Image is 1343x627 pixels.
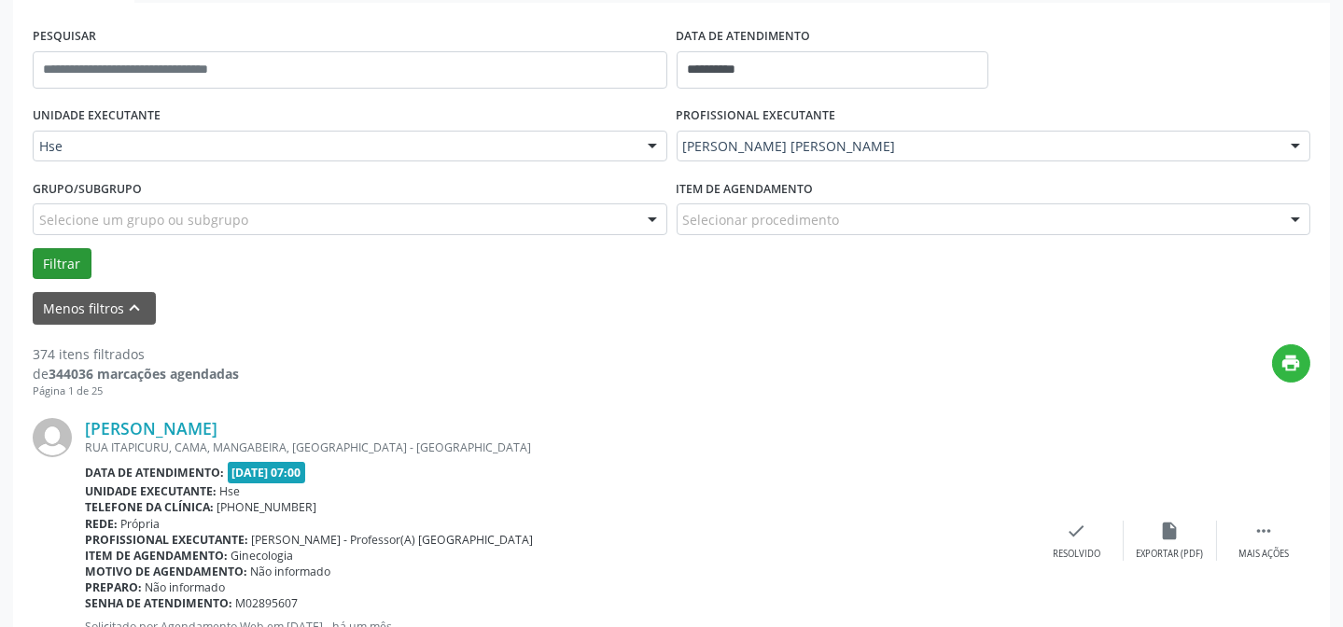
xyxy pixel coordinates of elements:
i: insert_drive_file [1160,521,1181,541]
div: Exportar (PDF) [1137,548,1204,561]
div: RUA ITAPICURU, CAMA, MANGABEIRA, [GEOGRAPHIC_DATA] - [GEOGRAPHIC_DATA] [85,439,1030,455]
b: Telefone da clínica: [85,499,214,515]
label: PESQUISAR [33,22,96,51]
b: Item de agendamento: [85,548,228,564]
span: Não informado [146,579,226,595]
button: Filtrar [33,248,91,280]
div: de [33,364,239,383]
b: Data de atendimento: [85,465,224,481]
b: Senha de atendimento: [85,595,232,611]
span: [PHONE_NUMBER] [217,499,317,515]
strong: 344036 marcações agendadas [49,365,239,383]
span: [PERSON_NAME] [PERSON_NAME] [683,137,1273,156]
span: Hse [220,483,241,499]
button: Menos filtroskeyboard_arrow_up [33,292,156,325]
span: Não informado [251,564,331,579]
i: check [1067,521,1087,541]
div: Mais ações [1238,548,1289,561]
a: [PERSON_NAME] [85,418,217,439]
b: Motivo de agendamento: [85,564,247,579]
span: Selecione um grupo ou subgrupo [39,210,248,230]
label: DATA DE ATENDIMENTO [677,22,811,51]
b: Unidade executante: [85,483,217,499]
div: Página 1 de 25 [33,383,239,399]
span: [DATE] 07:00 [228,462,306,483]
label: UNIDADE EXECUTANTE [33,102,161,131]
span: Hse [39,137,629,156]
span: Própria [121,516,161,532]
i: print [1281,353,1302,373]
b: Rede: [85,516,118,532]
div: 374 itens filtrados [33,344,239,364]
i:  [1253,521,1274,541]
label: PROFISSIONAL EXECUTANTE [677,102,836,131]
label: Item de agendamento [677,174,814,203]
img: img [33,418,72,457]
b: Profissional executante: [85,532,248,548]
div: Resolvido [1053,548,1100,561]
span: Selecionar procedimento [683,210,840,230]
button: print [1272,344,1310,383]
span: M02895607 [236,595,299,611]
label: Grupo/Subgrupo [33,174,142,203]
b: Preparo: [85,579,142,595]
i: keyboard_arrow_up [125,298,146,318]
span: [PERSON_NAME] - Professor(A) [GEOGRAPHIC_DATA] [252,532,534,548]
span: Ginecologia [231,548,294,564]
